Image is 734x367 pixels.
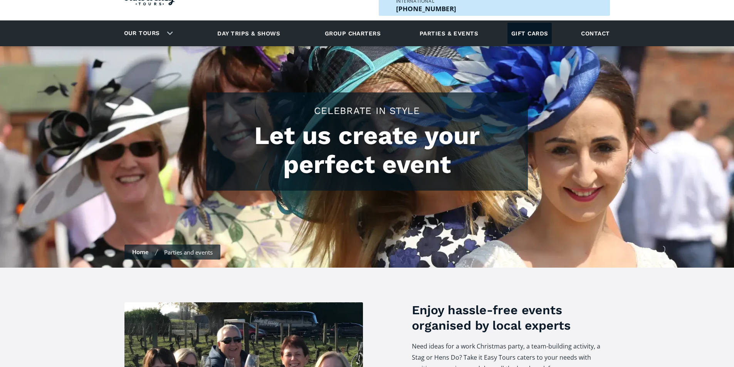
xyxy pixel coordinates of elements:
[115,23,179,44] div: Our tours
[164,248,213,256] div: Parties and events
[577,23,613,44] a: Contact
[396,5,456,12] a: Call us outside of NZ on +6463447465
[507,23,552,44] a: Gift cards
[132,248,149,256] a: Home
[124,245,220,260] nav: Breadcrumbs
[412,302,610,333] h3: Enjoy hassle-free events organised by local experts
[416,23,482,44] a: Parties & events
[208,23,290,44] a: Day trips & shows
[315,23,390,44] a: Group charters
[214,104,520,117] h2: CELEBRATE IN STYLE
[118,24,166,42] a: Our tours
[214,121,520,179] h1: Let us create your perfect event
[396,5,456,12] p: [PHONE_NUMBER]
